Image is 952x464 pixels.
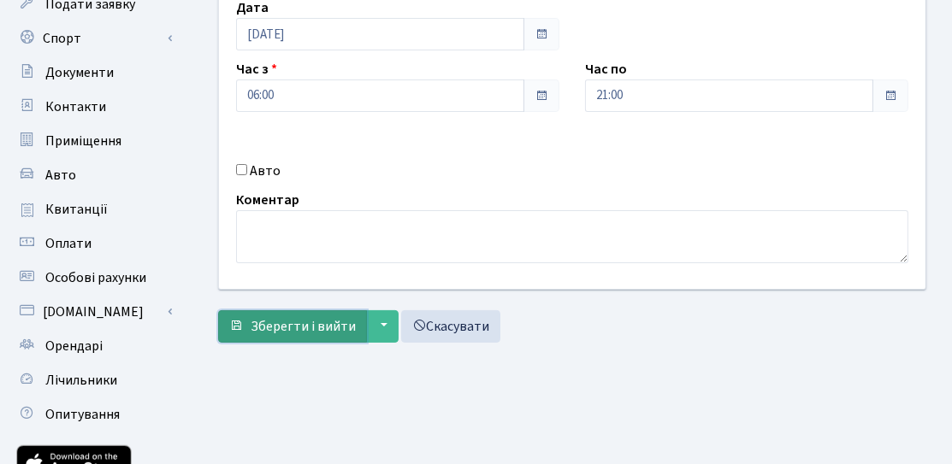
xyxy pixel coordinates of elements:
a: Оплати [9,226,180,261]
a: Авто [9,158,180,192]
a: Лічильники [9,363,180,397]
span: Авто [45,166,76,185]
span: Квитанції [45,200,108,219]
span: Оплати [45,234,92,253]
span: Орендарі [45,337,103,355]
a: Квитанції [9,192,180,226]
span: Документи [45,63,114,82]
span: Приміщення [45,132,121,150]
span: Лічильники [45,371,117,390]
span: Опитування [45,405,120,424]
label: Авто [250,161,281,181]
label: Час по [585,59,627,79]
span: Контакти [45,97,106,116]
span: Особові рахунки [45,268,146,287]
label: Коментар [236,190,299,210]
a: Спорт [9,21,180,56]
a: Приміщення [9,124,180,158]
a: Опитування [9,397,180,432]
button: Зберегти і вийти [218,310,367,343]
a: Особові рахунки [9,261,180,295]
a: Скасувати [401,310,500,343]
label: Час з [236,59,277,79]
span: Зберегти і вийти [251,317,356,336]
a: Орендарі [9,329,180,363]
a: Контакти [9,90,180,124]
a: Документи [9,56,180,90]
a: [DOMAIN_NAME] [9,295,180,329]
